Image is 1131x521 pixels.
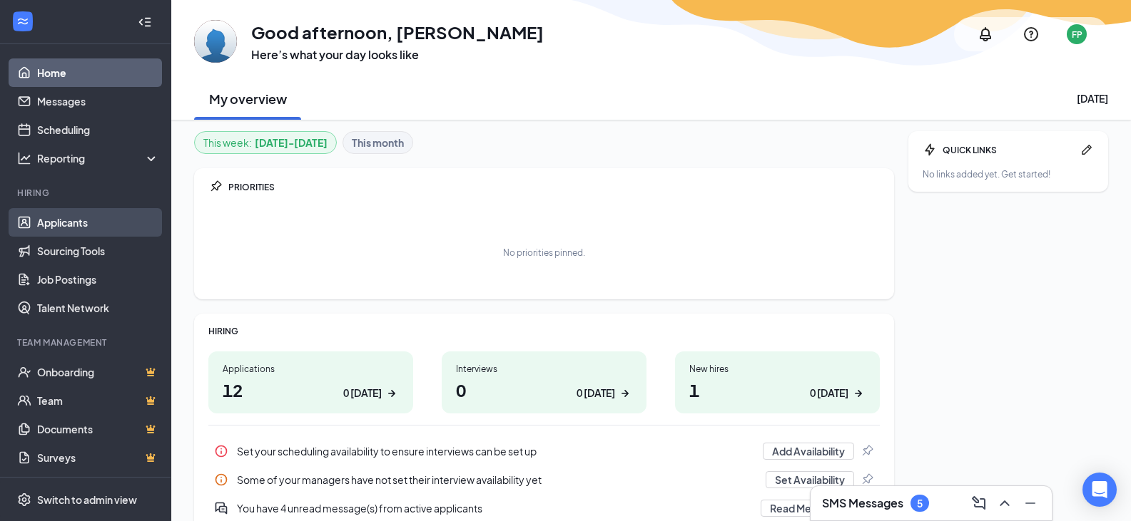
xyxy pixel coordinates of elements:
[237,444,754,458] div: Set your scheduling availability to ensure interviews can be set up
[689,363,866,375] div: New hires
[37,443,159,472] a: SurveysCrown
[237,501,752,515] div: You have 4 unread message(s) from active applicants
[37,415,159,443] a: DocumentsCrown
[822,495,903,511] h3: SMS Messages
[352,135,404,150] b: This month
[689,378,866,402] h1: 1
[860,473,874,487] svg: Pin
[923,143,937,157] svg: Bolt
[17,151,31,165] svg: Analysis
[208,180,223,194] svg: Pin
[208,465,880,494] a: InfoSome of your managers have not set their interview availability yetSet AvailabilityPin
[138,15,152,29] svg: Collapse
[223,363,399,375] div: Applications
[37,237,159,265] a: Sourcing Tools
[17,187,156,199] div: Hiring
[37,151,160,165] div: Reporting
[996,495,1013,512] svg: ChevronUp
[966,492,989,515] button: ComposeMessage
[503,247,585,259] div: No priorities pinned.
[917,497,923,510] div: 5
[992,492,1015,515] button: ChevronUp
[16,14,30,29] svg: WorkstreamLogo
[208,437,880,465] div: Set your scheduling availability to ensure interviews can be set up
[810,386,848,401] div: 0 [DATE]
[675,351,880,413] a: New hires10 [DATE]ArrowRight
[214,473,228,487] svg: Info
[37,265,159,294] a: Job Postings
[208,325,880,337] div: HIRING
[761,500,854,517] button: Read Messages
[37,358,159,386] a: OnboardingCrown
[343,386,382,401] div: 0 [DATE]
[1072,29,1082,41] div: FP
[1022,495,1039,512] svg: Minimize
[1023,26,1040,43] svg: QuestionInfo
[1082,473,1117,507] div: Open Intercom Messenger
[208,351,413,413] a: Applications120 [DATE]ArrowRight
[456,363,632,375] div: Interviews
[17,492,31,507] svg: Settings
[37,492,137,507] div: Switch to admin view
[251,47,544,63] h3: Here’s what your day looks like
[923,168,1094,180] div: No links added yet. Get started!
[255,135,328,150] b: [DATE] - [DATE]
[442,351,646,413] a: Interviews00 [DATE]ArrowRight
[228,181,880,193] div: PRIORITIES
[214,444,228,458] svg: Info
[977,26,994,43] svg: Notifications
[209,90,287,108] h2: My overview
[763,443,854,460] button: Add Availability
[37,115,159,144] a: Scheduling
[237,473,757,487] div: Some of your managers have not set their interview availability yet
[251,20,544,44] h1: Good afternoon, [PERSON_NAME]
[37,208,159,237] a: Applicants
[214,501,228,515] svg: DoubleChatActive
[208,465,880,494] div: Some of your managers have not set their interview availability yet
[223,378,399,402] h1: 12
[1077,91,1108,105] div: [DATE]
[943,144,1074,156] div: QUICK LINKS
[860,444,874,458] svg: Pin
[1080,143,1094,157] svg: Pen
[456,378,632,402] h1: 0
[970,495,988,512] svg: ComposeMessage
[37,294,159,322] a: Talent Network
[385,386,399,401] svg: ArrowRight
[37,87,159,115] a: Messages
[577,386,615,401] div: 0 [DATE]
[17,336,156,349] div: Team Management
[203,135,328,150] div: This week :
[194,20,237,63] img: Flavio Parente
[37,58,159,87] a: Home
[618,386,632,401] svg: ArrowRight
[208,437,880,465] a: InfoSet your scheduling availability to ensure interviews can be set upAdd AvailabilityPin
[851,386,866,401] svg: ArrowRight
[1018,492,1040,515] button: Minimize
[766,471,854,488] button: Set Availability
[37,386,159,415] a: TeamCrown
